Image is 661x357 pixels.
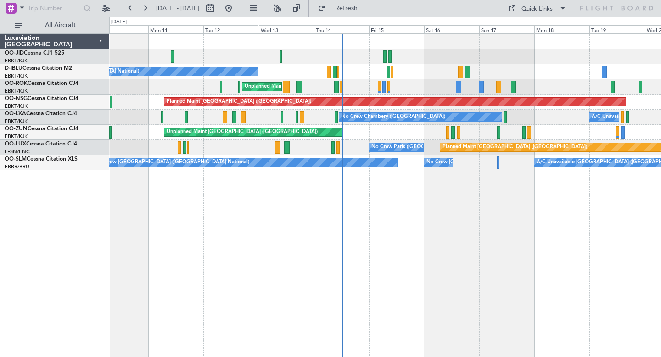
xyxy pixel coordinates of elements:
[5,73,28,79] a: EBKT/KJK
[479,25,534,33] div: Sun 17
[503,1,571,16] button: Quick Links
[5,88,28,95] a: EBKT/KJK
[589,25,644,33] div: Tue 19
[5,141,26,147] span: OO-LUX
[443,140,587,154] div: Planned Maint [GEOGRAPHIC_DATA] ([GEOGRAPHIC_DATA])
[5,96,28,101] span: OO-NSG
[5,50,24,56] span: OO-JID
[5,50,64,56] a: OO-JIDCessna CJ1 525
[5,148,30,155] a: LFSN/ENC
[5,126,78,132] a: OO-ZUNCessna Citation CJ4
[5,66,22,71] span: D-IBLU
[5,156,27,162] span: OO-SLM
[5,81,28,86] span: OO-ROK
[314,1,369,16] button: Refresh
[5,133,28,140] a: EBKT/KJK
[5,57,28,64] a: EBKT/KJK
[10,18,100,33] button: All Aircraft
[342,110,445,124] div: No Crew Chambery ([GEOGRAPHIC_DATA])
[5,126,28,132] span: OO-ZUN
[95,156,249,169] div: No Crew [GEOGRAPHIC_DATA] ([GEOGRAPHIC_DATA] National)
[5,156,78,162] a: OO-SLMCessna Citation XLS
[148,25,203,33] div: Mon 11
[167,125,318,139] div: Unplanned Maint [GEOGRAPHIC_DATA] ([GEOGRAPHIC_DATA])
[111,18,127,26] div: [DATE]
[5,111,77,117] a: OO-LXACessna Citation CJ4
[369,25,424,33] div: Fri 15
[371,140,462,154] div: No Crew Paris ([GEOGRAPHIC_DATA])
[534,25,589,33] div: Mon 18
[426,156,580,169] div: No Crew [GEOGRAPHIC_DATA] ([GEOGRAPHIC_DATA] National)
[5,111,26,117] span: OO-LXA
[203,25,258,33] div: Tue 12
[156,4,199,12] span: [DATE] - [DATE]
[5,103,28,110] a: EBKT/KJK
[592,110,630,124] div: A/C Unavailable
[259,25,314,33] div: Wed 13
[245,80,393,94] div: Unplanned Maint [GEOGRAPHIC_DATA]-[GEOGRAPHIC_DATA]
[5,81,78,86] a: OO-ROKCessna Citation CJ4
[167,95,311,109] div: Planned Maint [GEOGRAPHIC_DATA] ([GEOGRAPHIC_DATA])
[327,5,366,11] span: Refresh
[5,141,77,147] a: OO-LUXCessna Citation CJ4
[5,66,72,71] a: D-IBLUCessna Citation M2
[424,25,479,33] div: Sat 16
[5,118,28,125] a: EBKT/KJK
[24,22,97,28] span: All Aircraft
[28,1,81,15] input: Trip Number
[5,163,29,170] a: EBBR/BRU
[5,96,78,101] a: OO-NSGCessna Citation CJ4
[93,25,148,33] div: Sun 10
[314,25,369,33] div: Thu 14
[521,5,553,14] div: Quick Links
